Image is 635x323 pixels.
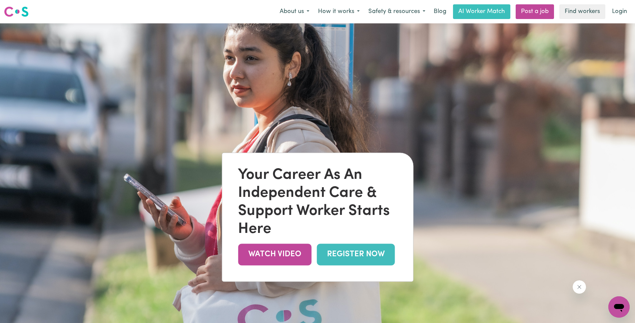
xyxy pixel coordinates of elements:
[364,5,430,19] button: Safety & resources
[4,4,29,19] a: Careseekers logo
[453,4,510,19] a: AI Worker Match
[516,4,554,19] a: Post a job
[4,5,40,10] span: Need any help?
[4,6,29,18] img: Careseekers logo
[317,244,395,265] a: REGISTER NOW
[314,5,364,19] button: How it works
[430,4,450,19] a: Blog
[573,280,586,294] iframe: Close message
[608,296,630,318] iframe: Button to launch messaging window
[238,166,397,238] div: Your Career As An Independent Care & Support Worker Starts Here
[559,4,605,19] a: Find workers
[238,244,311,265] a: WATCH VIDEO
[275,5,314,19] button: About us
[608,4,631,19] a: Login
